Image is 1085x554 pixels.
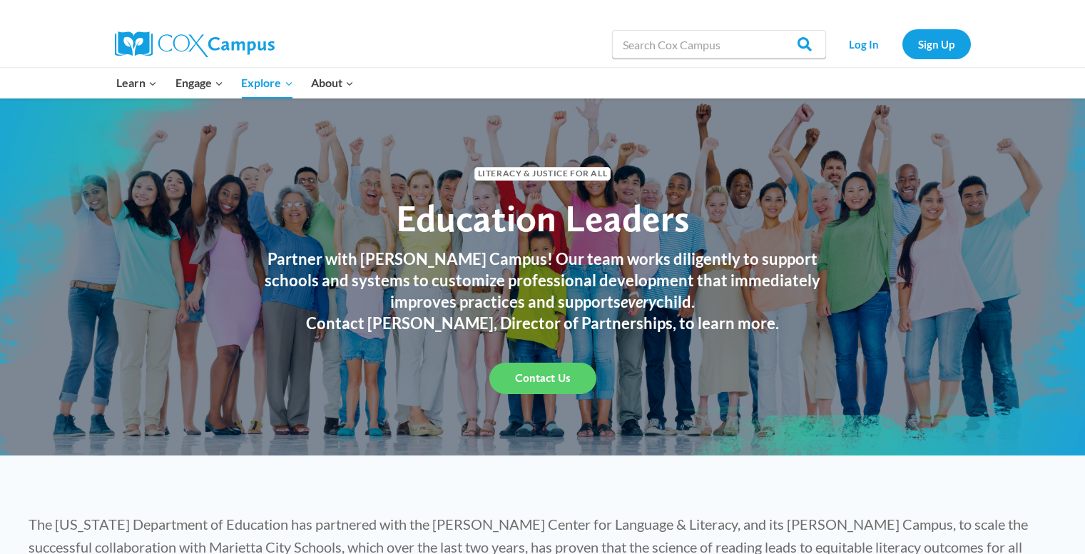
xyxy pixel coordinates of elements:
[108,68,363,98] nav: Primary Navigation
[833,29,895,59] a: Log In
[612,30,826,59] input: Search Cox Campus
[515,371,571,385] span: Contact Us
[250,248,835,313] h3: Partner with [PERSON_NAME] Campus! Our team works diligently to support schools and systems to cu...
[250,313,835,334] h3: Contact [PERSON_NAME], Director of Partnerships, to learn more.
[115,31,275,57] img: Cox Campus
[241,74,292,92] span: Explore
[902,29,971,59] a: Sign Up
[489,363,596,394] a: Contact Us
[396,196,689,241] span: Education Leaders
[474,167,611,181] span: Literacy & Justice for All
[175,74,223,92] span: Engage
[621,292,656,311] em: every
[833,29,971,59] nav: Secondary Navigation
[116,74,157,92] span: Learn
[311,74,354,92] span: About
